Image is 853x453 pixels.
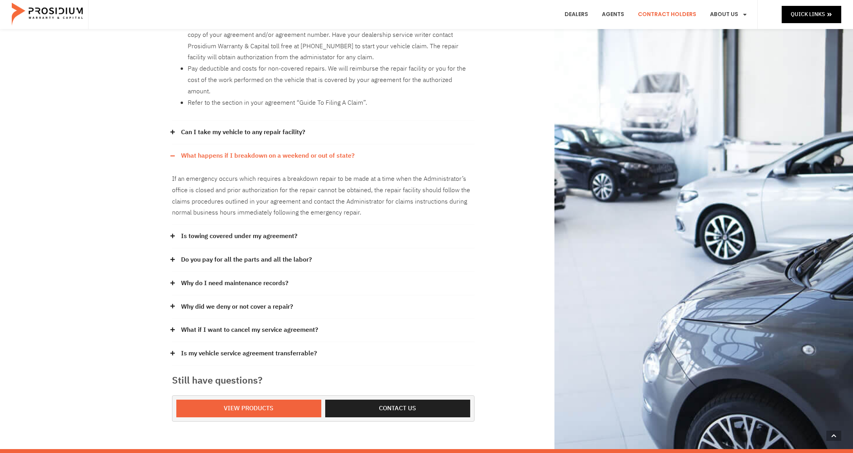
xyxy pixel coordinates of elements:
a: What if I want to cancel my service agreement? [181,324,318,336]
a: Quick Links [782,6,841,23]
div: What if I want to cancel my service agreement? [172,318,474,342]
h3: Still have questions? [172,373,474,388]
div: What happens if I breakdown on a weekend or out of state? [172,144,474,167]
div: Is my vehicle service agreement transferrable? [172,342,474,366]
div: Can I take my vehicle to any repair facility? [172,121,474,144]
a: View Products [176,400,321,417]
div: What happens if I breakdown on a weekend or out of state? [172,167,474,225]
a: Why did we deny or not cover a repair? [181,301,293,313]
span: Contact us [379,403,416,414]
a: Is towing covered under my agreement? [181,231,297,242]
div: Why do I need maintenance records? [172,272,474,295]
li: Pay deductible and costs for non-covered repairs. We will reimburse the repair facility or you fo... [188,63,474,97]
span: Quick Links [791,9,825,19]
li: Refer to the section in your agreement “Guide To Filing A Claim”. [188,97,474,109]
div: Why did we deny or not cover a repair? [172,295,474,319]
a: Is my vehicle service agreement transferrable? [181,348,317,359]
div: Do you pay for all the parts and all the labor? [172,248,474,272]
a: Can I take my vehicle to any repair facility? [181,127,305,138]
div: Is towing covered under my agreement? [172,225,474,248]
a: Contact us [325,400,470,417]
a: Why do I need maintenance records? [181,278,288,289]
a: Do you pay for all the parts and all the labor? [181,254,312,266]
li: Return Vehicle to the selling Dealer or approved licensed repair facility. Provide the repair fac... [188,18,474,63]
span: View Products [224,403,273,414]
a: What happens if I breakdown on a weekend or out of state? [181,150,355,162]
